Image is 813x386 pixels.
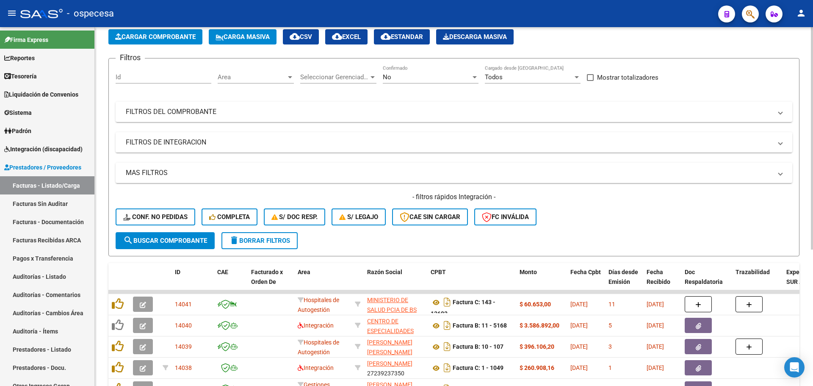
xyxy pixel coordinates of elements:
mat-icon: person [796,8,806,18]
strong: Factura C: 1 - 1049 [453,365,503,372]
i: Descargar documento [442,361,453,375]
span: [DATE] [570,301,588,308]
span: Prestadores / Proveedores [4,163,81,172]
mat-icon: cloud_download [332,31,342,42]
button: S/ Doc Resp. [264,208,326,225]
span: Firma Express [4,35,48,44]
button: S/ legajo [332,208,386,225]
span: [PERSON_NAME] [PERSON_NAME] [367,339,412,355]
strong: $ 260.908,16 [520,364,554,371]
span: CAE [217,269,228,275]
mat-expansion-panel-header: FILTROS DE INTEGRACION [116,132,792,153]
datatable-header-cell: CAE [214,263,248,300]
span: Area [298,269,310,275]
mat-icon: cloud_download [381,31,391,42]
span: 14041 [175,301,192,308]
span: Fecha Cpbt [570,269,601,275]
h4: - filtros rápidos Integración - [116,192,792,202]
i: Descargar documento [442,340,453,353]
span: Padrón [4,126,31,136]
strong: $ 60.653,00 [520,301,551,308]
button: Borrar Filtros [221,232,298,249]
span: [DATE] [647,364,664,371]
strong: Factura B: 10 - 107 [453,344,503,350]
mat-expansion-panel-header: MAS FILTROS [116,163,792,183]
button: Carga Masiva [209,29,277,44]
button: FC Inválida [474,208,536,225]
mat-icon: delete [229,235,239,245]
span: No [383,73,391,81]
div: 30676203261 [367,317,424,334]
span: Doc Respaldatoria [685,269,723,285]
div: 27239237350 [367,359,424,377]
datatable-header-cell: Días desde Emisión [605,263,643,300]
span: Hospitales de Autogestión [298,297,339,313]
span: Trazabilidad [736,269,770,275]
span: 14039 [175,343,192,350]
span: [DATE] [647,301,664,308]
span: Conf. no pedidas [123,213,188,221]
span: EXCEL [332,33,361,41]
strong: Factura B: 11 - 5168 [453,322,507,329]
span: 14038 [175,364,192,371]
datatable-header-cell: Trazabilidad [732,263,783,300]
span: 3 [608,343,612,350]
button: CSV [283,29,319,44]
div: Open Intercom Messenger [784,357,805,378]
span: CSV [290,33,312,41]
span: Reportes [4,53,35,63]
span: Integración [298,322,334,329]
span: Area [218,73,286,81]
span: Borrar Filtros [229,237,290,244]
span: Sistema [4,108,32,117]
datatable-header-cell: Fecha Recibido [643,263,681,300]
span: Días desde Emisión [608,269,638,285]
span: Hospitales de Autogestión [298,339,339,355]
button: CAE SIN CARGAR [392,208,468,225]
button: Completa [202,208,257,225]
h3: Filtros [116,52,145,64]
mat-icon: menu [7,8,17,18]
span: Buscar Comprobante [123,237,207,244]
span: Fecha Recibido [647,269,670,285]
span: 11 [608,301,615,308]
datatable-header-cell: Facturado x Orden De [248,263,294,300]
span: [DATE] [570,322,588,329]
datatable-header-cell: Monto [516,263,567,300]
span: [PERSON_NAME] [367,360,412,367]
span: 1 [608,364,612,371]
button: Estandar [374,29,430,44]
span: CPBT [431,269,446,275]
span: Integración [298,364,334,371]
span: Liquidación de Convenios [4,90,78,99]
button: Descarga Masiva [436,29,514,44]
span: Descarga Masiva [443,33,507,41]
span: 14040 [175,322,192,329]
button: EXCEL [325,29,368,44]
mat-icon: search [123,235,133,245]
div: 27188900270 [367,338,424,355]
div: 30626983398 [367,295,424,313]
span: MINISTERIO DE SALUD PCIA DE BS AS O. P. [367,297,417,323]
i: Descargar documento [442,295,453,309]
span: - ospecesa [67,4,114,23]
strong: Factura C: 143 - 13692 [431,299,495,317]
span: Cargar Comprobante [115,33,196,41]
span: ID [175,269,180,275]
span: S/ Doc Resp. [271,213,318,221]
span: [DATE] [570,343,588,350]
span: [DATE] [570,364,588,371]
span: [DATE] [647,322,664,329]
span: Monto [520,269,537,275]
span: S/ legajo [339,213,378,221]
mat-panel-title: FILTROS DEL COMPROBANTE [126,107,772,117]
span: CENTRO DE ESPECIALIDADES MEDICAS C.E.M. S. A. [367,318,424,344]
span: Carga Masiva [216,33,270,41]
datatable-header-cell: Area [294,263,351,300]
button: Buscar Comprobante [116,232,215,249]
datatable-header-cell: Fecha Cpbt [567,263,605,300]
button: Conf. no pedidas [116,208,195,225]
span: Completa [209,213,250,221]
datatable-header-cell: CPBT [427,263,516,300]
span: Facturado x Orden De [251,269,283,285]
